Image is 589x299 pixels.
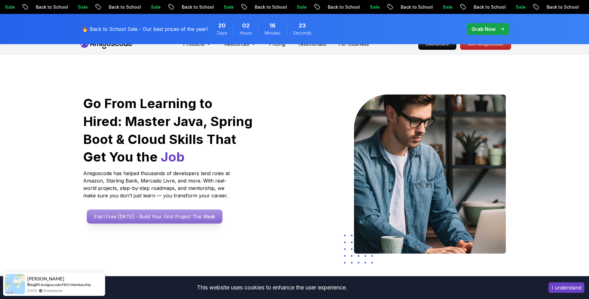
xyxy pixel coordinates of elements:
span: Bought [27,282,40,287]
button: Accept cookies [548,282,584,293]
img: provesource social proof notification image [5,274,25,294]
p: Back to School [468,4,510,10]
p: Sale [145,4,165,10]
p: Back to School [103,4,145,10]
button: Products [183,40,212,53]
span: Hours [240,30,252,36]
p: Grab Now [472,25,496,33]
p: Back to School [30,4,72,10]
img: hero [354,95,506,254]
span: Seconds [293,30,311,36]
a: Amigoscode PRO Membership [41,282,91,287]
p: Sale [218,4,238,10]
p: Sale [364,4,384,10]
span: 16 Minutes [269,21,275,30]
a: Start Free [DATE] - Build Your First Project This Week [87,209,222,224]
h1: Go From Learning to Hired: Master Java, Spring Boot & Cloud Skills That Get You the [83,95,254,166]
button: Resources [224,40,257,53]
span: [DATE] [27,288,37,293]
p: Sale [291,4,311,10]
p: 🔥 Back to School Sale - Our best prices of the year! [82,25,208,33]
span: [PERSON_NAME] [27,276,64,281]
a: ProveSource [43,288,62,293]
p: Back to School [322,4,364,10]
p: Sale [72,4,92,10]
span: Minutes [265,30,280,36]
p: Back to School [176,4,218,10]
p: Back to School [395,4,437,10]
span: Job [161,149,185,165]
span: Days [217,30,227,36]
span: 2 Hours [242,21,250,30]
div: This website uses cookies to enhance the user experience. [5,281,539,294]
p: Back to School [541,4,583,10]
p: Amigoscode has helped thousands of developers land roles at Amazon, Starling Bank, Mercado Livre,... [83,170,232,199]
p: Sale [437,4,457,10]
p: Sale [510,4,530,10]
p: Back to School [249,4,291,10]
span: 20 Days [218,21,226,30]
span: 23 Seconds [299,21,306,30]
